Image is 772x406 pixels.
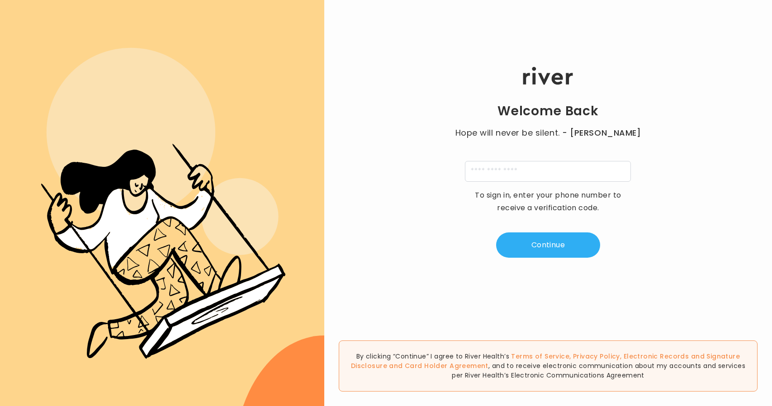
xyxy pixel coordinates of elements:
[469,189,627,214] p: To sign in, enter your phone number to receive a verification code.
[573,352,620,361] a: Privacy Policy
[562,127,641,139] span: - [PERSON_NAME]
[446,127,650,139] p: Hope will never be silent.
[497,103,599,119] h1: Welcome Back
[452,361,745,380] span: , and to receive electronic communication about my accounts and services per River Health’s Elect...
[496,232,600,258] button: Continue
[405,361,488,370] a: Card Holder Agreement
[339,340,758,392] div: By clicking “Continue” I agree to River Health’s
[511,352,569,361] a: Terms of Service
[351,352,740,370] span: , , and
[351,352,740,370] a: Electronic Records and Signature Disclosure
